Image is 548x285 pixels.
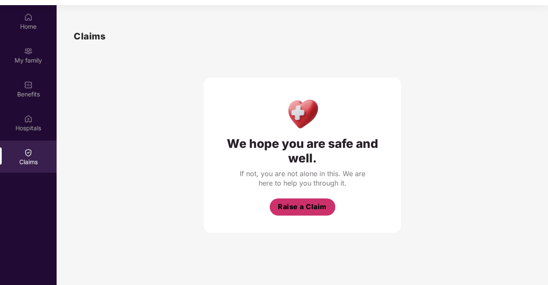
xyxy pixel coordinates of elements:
img: svg+xml;base64,PHN2ZyBpZD0iSG9zcGl0YWxzIiB4bWxucz0iaHR0cDovL3d3dy53My5vcmcvMjAwMC9zdmciIHdpZHRoPS... [24,114,33,123]
div: If not, you are not alone in this. We are here to help you through it. [238,169,367,188]
img: svg+xml;base64,PHN2ZyBpZD0iQmVuZWZpdHMiIHhtbG5zPSJodHRwOi8vd3d3LnczLm9yZy8yMDAwL3N2ZyIgd2lkdGg9Ij... [24,81,33,89]
div: We hope you are safe and well. [221,136,384,165]
span: Raise a Claim [278,201,327,212]
button: Raise a Claim [270,198,335,216]
img: svg+xml;base64,PHN2ZyB3aWR0aD0iMjAiIGhlaWdodD0iMjAiIHZpZXdCb3g9IjAgMCAyMCAyMCIgZmlsbD0ibm9uZSIgeG... [24,47,33,55]
h1: Claims [74,29,105,43]
img: Health Care [284,95,321,132]
img: svg+xml;base64,PHN2ZyBpZD0iSG9tZSIgeG1sbnM9Imh0dHA6Ly93d3cudzMub3JnLzIwMDAvc3ZnIiB3aWR0aD0iMjAiIG... [24,13,33,21]
img: svg+xml;base64,PHN2ZyBpZD0iQ2xhaW0iIHhtbG5zPSJodHRwOi8vd3d3LnczLm9yZy8yMDAwL3N2ZyIgd2lkdGg9IjIwIi... [24,148,33,157]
